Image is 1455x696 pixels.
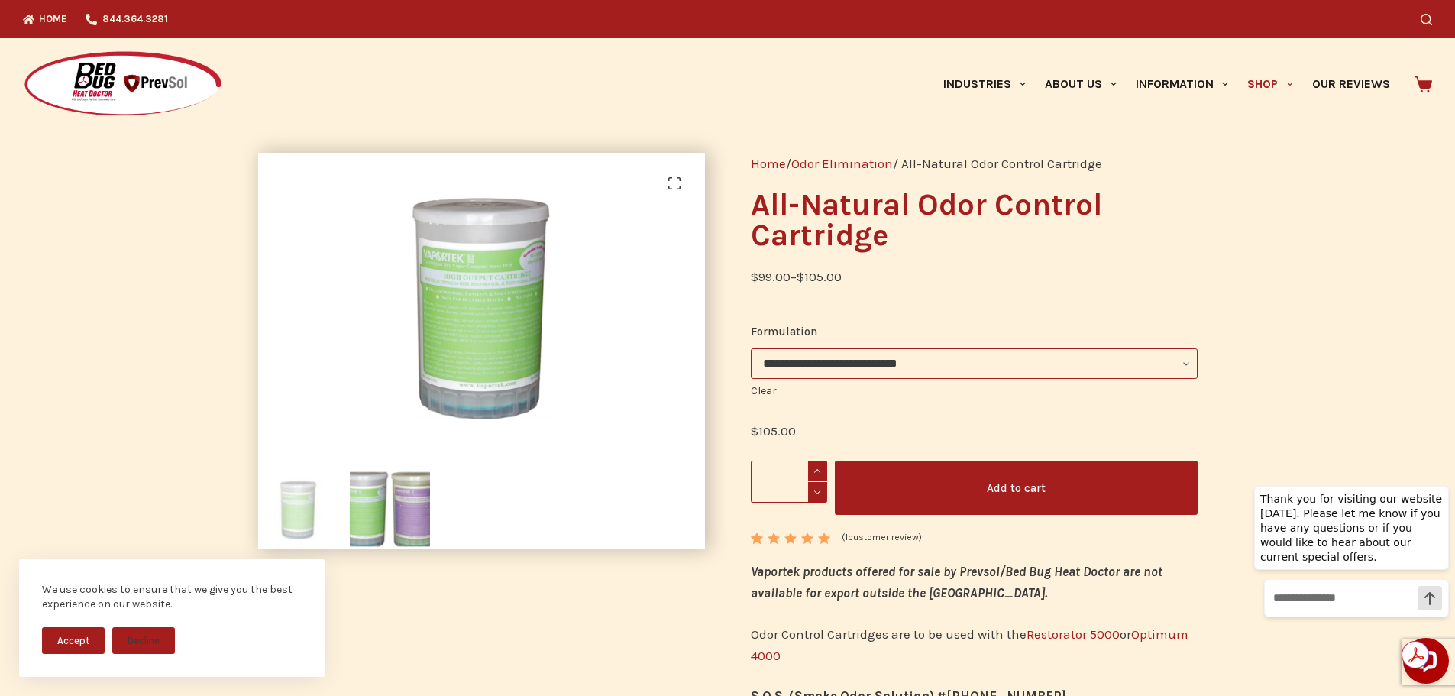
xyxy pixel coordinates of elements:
[797,269,804,284] span: $
[751,156,786,171] a: Home
[112,627,175,654] button: Decline
[751,189,1198,251] h1: All-Natural Odor Control Cartridge
[842,530,922,545] a: (1customer review)
[1027,626,1120,642] a: Restorator 5000
[751,626,1188,663] a: Optimum 4000
[751,564,1162,601] strong: Vaportek products offered for sale by Prevsol/Bed Bug Heat Doctor are not available for export ou...
[1238,38,1302,130] a: Shop
[797,269,842,284] bdi: 105.00
[350,469,430,549] img: Odor Elimination Cartridges in Neutral and Smoke Odor Solution Scents
[1127,38,1238,130] a: Information
[751,533,833,614] span: Rated out of 5 based on customer rating
[751,533,761,556] span: 1
[659,168,690,199] a: View full-screen image gallery
[751,322,1198,342] label: Formulation
[751,384,777,397] a: Clear options
[751,461,827,503] input: Product quantity
[791,156,893,171] a: Odor Elimination
[751,623,1198,666] p: Odor Control Cartridges are to be used with the or
[23,50,223,118] img: Prevsol/Bed Bug Heat Doctor
[751,269,791,284] bdi: 99.00
[751,269,758,284] span: $
[42,627,105,654] button: Accept
[751,423,796,439] bdi: 105.00
[751,533,833,544] div: Rated 5.00 out of 5
[835,461,1198,515] button: Add to cart
[1035,38,1126,130] a: About Us
[751,423,758,439] span: $
[933,38,1399,130] nav: Primary
[1302,38,1399,130] a: Our Reviews
[42,582,302,612] div: We use cookies to ensure that we give you the best experience on our website.
[933,38,1035,130] a: Industries
[1242,471,1455,696] iframe: LiveChat chat widget
[751,266,1198,287] p: –
[845,532,848,542] span: 1
[1421,14,1432,25] button: Search
[751,153,1198,174] nav: Breadcrumb
[258,469,338,549] img: All-Natural Odor Control Cartridge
